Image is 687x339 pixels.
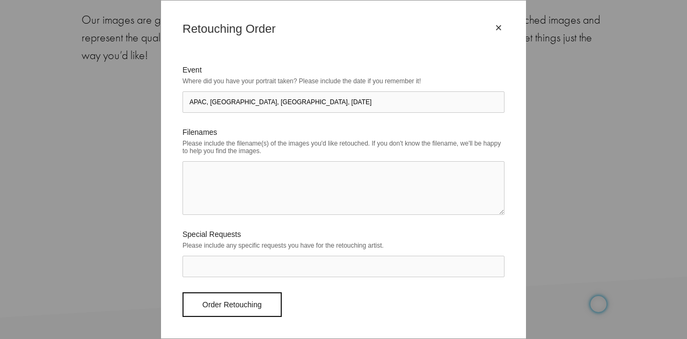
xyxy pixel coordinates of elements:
label: Event [182,66,505,74]
label: Filenames [182,128,505,136]
input: Order Retouching [182,292,282,317]
div: Please include any specific requests you have for the retouching artist. [182,239,505,253]
label: Special Requests [182,230,505,239]
div: Where did you have your portrait taken? Please include the date if you remember it! [182,74,505,88]
textarea: To enrich screen reader interactions, please activate Accessibility in Grammarly extension settings [182,161,505,215]
div: Retouching Order [182,22,493,36]
div: Please include the filename(s) of the images you'd like retouched. If you don't know the filename... [182,136,505,158]
div: Close [493,22,505,34]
